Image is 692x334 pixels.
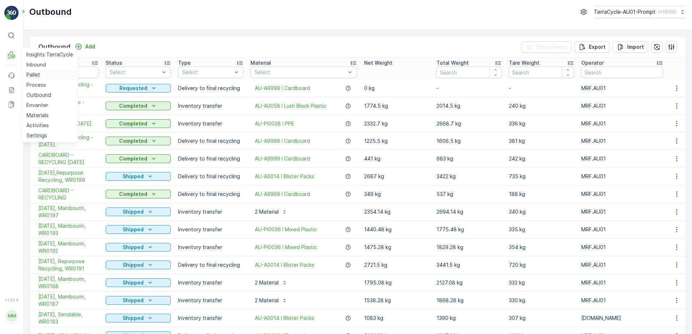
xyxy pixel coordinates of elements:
[178,279,243,286] p: Inventory transfer
[178,85,243,92] p: Delivery to final recycling
[106,296,171,305] button: Shipped
[255,173,314,180] a: AU-A0014 I Blister Packs
[178,226,243,233] p: Inventory transfer
[106,172,171,181] button: Shipped
[38,258,98,272] a: 06/08/2025, Repurpose Recycling, WR0191
[178,137,243,145] p: Delivery to final recycling
[364,155,429,162] p: 441 kg
[85,43,95,50] p: Add
[255,226,317,233] span: AU-PI0036 I Mixed Plastic
[509,190,574,198] p: 188 kg
[38,311,98,325] a: 08/07/2025, Sendable, WR0183
[436,244,502,251] p: 1829.28 kg
[178,102,243,110] p: Inventory transfer
[6,130,38,137] span: Arrive Date :
[509,208,574,215] p: 340 kg
[119,102,147,110] p: Completed
[255,102,326,110] a: AU-A0058 I Lush Black Plastic
[436,314,502,322] p: 1390 kg
[6,178,41,184] span: Last Weight :
[38,42,71,52] p: Outbound
[581,85,663,92] p: MRF.AU01
[4,304,19,328] button: MM
[581,67,663,78] input: Search
[255,208,279,215] p: 2 Material
[178,297,243,304] p: Inventory transfer
[38,205,98,219] a: 21/08/2025, Mambourin, WR0197
[123,244,144,251] p: Shipped
[509,279,574,286] p: 332 kg
[581,120,663,127] p: MRF.AU01
[38,187,98,201] a: CARDBOARD - RECYCLING
[364,297,429,304] p: 1538.28 kg
[106,102,171,110] button: Completed
[38,222,98,237] a: 14/08/2025, Mambourin, WR0193
[581,59,604,67] p: Operator
[38,240,98,254] a: 07/08/2025, Mambourin, WR0192
[255,261,314,269] span: AU-A0014 I Blister Packs
[123,297,144,304] p: Shipped
[436,173,502,180] p: 3422 kg
[106,243,171,252] button: Shipped
[364,102,429,110] p: 1774.5 kg
[581,208,663,215] p: MRF.AU01
[255,155,310,162] span: AU-A9999 I Cardboard
[364,226,429,233] p: 1440.48 kg
[521,41,571,53] button: Clear Filters
[509,59,539,67] p: Tare Weight
[38,222,98,237] span: [DATE], Mambourin, WR0193
[38,169,98,184] span: [DATE],Repurpose Recycling, WR0199
[364,244,429,251] p: 1475.28 kg
[38,275,98,290] a: 18/07/2025, Mambourin, WR0188
[364,120,429,127] p: 2332.7 kg
[364,190,429,198] p: 349 kg
[6,310,18,322] div: MM
[509,314,574,322] p: 307 kg
[38,130,55,137] span: [DATE]
[38,311,98,325] span: [DATE], Sendable, WR0183
[581,173,663,180] p: MRF.AU01
[123,208,144,215] p: Shipped
[436,297,502,304] p: 1868.28 kg
[178,173,243,180] p: Delivery to final recycling
[581,102,663,110] p: MRF.AU01
[123,279,144,286] p: Shipped
[581,226,663,233] p: MRF.AU01
[255,120,294,127] span: AU-PI0038 I PPE
[509,261,574,269] p: 720 kg
[613,41,648,53] button: Import
[41,142,51,149] span: 1 kg
[41,178,51,184] span: 0 kg
[364,279,429,286] p: 1795.08 kg
[574,41,610,53] button: Export
[436,226,502,233] p: 1775.48 kg
[436,190,502,198] p: 537 kg
[509,67,574,78] input: Search
[38,293,98,308] span: [DATE], Mambourin, WR0187
[269,6,422,15] p: 01993126509999989136LJ8503456901000650308
[38,258,98,272] span: [DATE], Repurpose Recycling, WR0191
[509,85,574,92] p: -
[106,278,171,287] button: Shipped
[589,43,605,51] p: Export
[509,173,574,180] p: 735 kg
[658,9,676,15] p: ( +10:00 )
[509,155,574,162] p: 242 kg
[178,244,243,251] p: Inventory transfer
[436,208,502,215] p: 2694.14 kg
[178,59,191,67] p: Type
[182,69,232,76] p: Select
[178,314,243,322] p: Inventory transfer
[255,244,317,251] span: AU-PI0036 I Mixed Plastic
[581,314,663,322] p: [DOMAIN_NAME]
[119,137,147,145] p: Completed
[364,85,429,92] p: 0 kg
[436,85,502,92] p: -
[254,69,346,76] p: Select
[38,293,98,308] a: 17/07/2025, Mambourin, WR0187
[106,119,171,128] button: Completed
[581,279,663,286] p: MRF.AU01
[255,137,310,145] a: AU-A9999 I Cardboard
